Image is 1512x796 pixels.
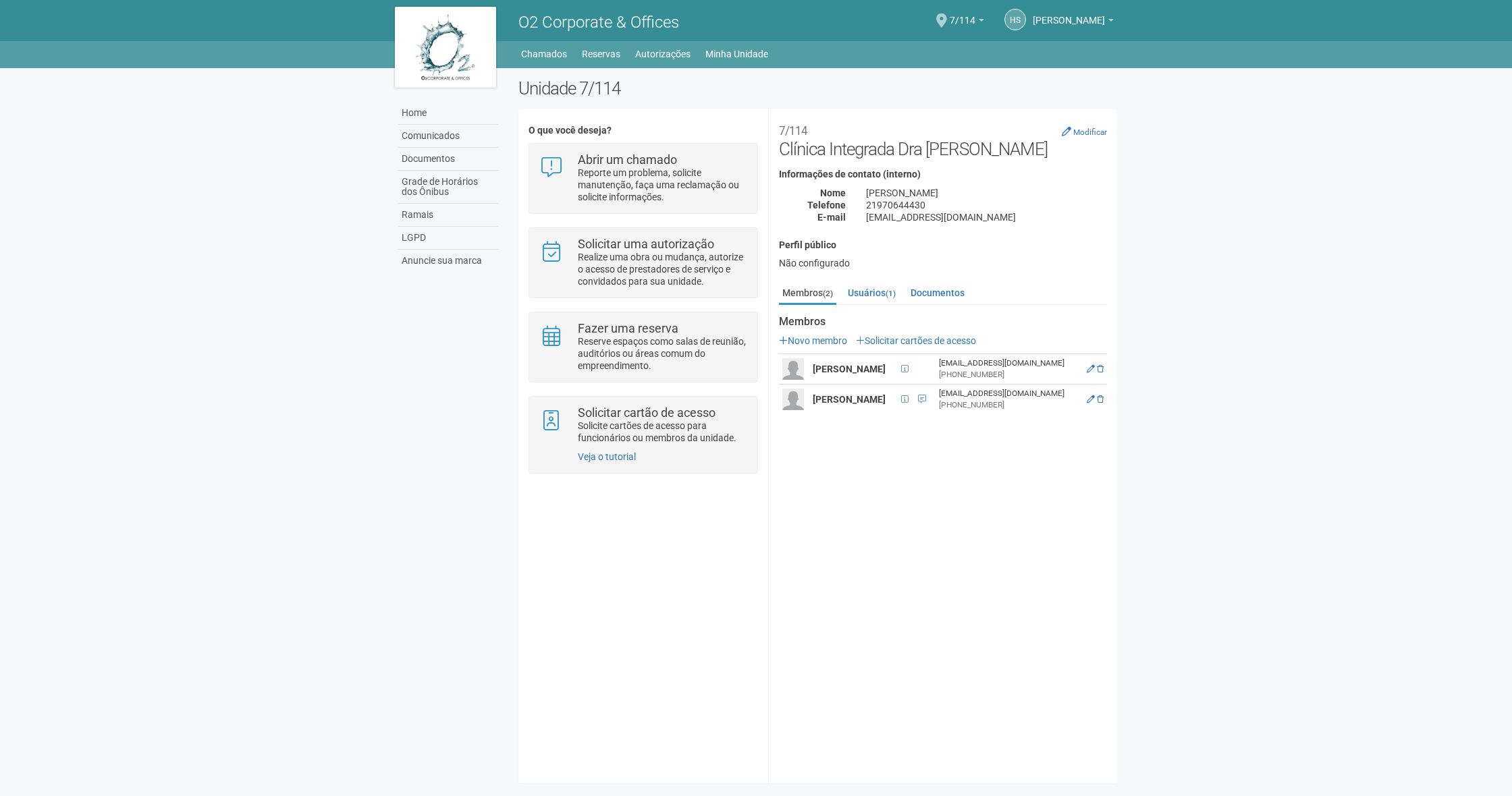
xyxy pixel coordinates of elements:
[539,238,747,287] a: Solicitar uma autorização Realize uma obra ou mudança, autorize o acesso de prestadores de serviç...
[779,119,1107,159] h2: Clínica Integrada Dra [PERSON_NAME]
[518,78,1117,98] h2: Unidade 7/114
[779,283,836,305] a: Membros(2)
[1033,17,1114,28] a: [PERSON_NAME]
[398,102,498,125] a: Home
[1033,2,1105,26] span: Helen Soares de Almeida
[398,125,498,148] a: Comunicados
[1097,364,1104,374] a: Excluir membro
[398,171,498,204] a: Grade de Horários dos Ônibus
[939,399,1078,411] div: [PHONE_NUMBER]
[395,7,496,88] img: logo.jpg
[813,364,886,374] strong: [PERSON_NAME]
[823,289,833,298] small: (2)
[779,257,1107,269] div: Não configurado
[398,204,498,227] a: Ramais
[779,316,1107,328] strong: Membros
[1004,9,1026,30] a: HS
[578,420,747,444] p: Solicite cartões de acesso para funcionários ou membros da unidade.
[578,451,636,462] a: Veja o tutorial
[939,369,1078,380] div: [PHONE_NUMBER]
[1097,395,1104,404] a: Excluir membro
[578,335,747,372] p: Reserve espaços como salas de reunião, auditórios ou áreas comum do empreendimento.
[779,169,1107,179] h4: Informações de contato (interno)
[1087,364,1095,374] a: Editar membro
[782,389,804,410] img: user.png
[705,45,768,63] a: Minha Unidade
[886,289,896,298] small: (1)
[1073,127,1107,137] small: Modificar
[907,283,968,303] a: Documentos
[950,17,984,28] a: 7/114
[950,2,975,26] span: 7/114
[398,250,498,272] a: Anuncie sua marca
[782,358,804,380] img: user.png
[844,283,899,303] a: Usuários(1)
[578,321,678,335] strong: Fazer uma reserva
[539,154,747,203] a: Abrir um chamado Reporte um problema, solicite manutenção, faça uma reclamação ou solicite inform...
[779,124,807,138] small: 7/114
[582,45,620,63] a: Reservas
[939,358,1078,369] div: [EMAIL_ADDRESS][DOMAIN_NAME]
[539,322,747,372] a: Fazer uma reserva Reserve espaços como salas de reunião, auditórios ou áreas comum do empreendime...
[1087,395,1095,404] a: Editar membro
[817,212,846,223] strong: E-mail
[398,227,498,250] a: LGPD
[578,405,715,420] strong: Solicitar cartão de acesso
[856,187,1117,199] div: [PERSON_NAME]
[578,167,747,203] p: Reporte um problema, solicite manutenção, faça uma reclamação ou solicite informações.
[635,45,691,63] a: Autorizações
[807,200,846,210] strong: Telefone
[539,407,747,444] a: Solicitar cartão de acesso Solicite cartões de acesso para funcionários ou membros da unidade.
[939,388,1078,399] div: [EMAIL_ADDRESS][DOMAIN_NAME]
[578,251,747,287] p: Realize uma obra ou mudança, autorize o acesso de prestadores de serviço e convidados para sua un...
[1062,126,1107,137] a: Modificar
[779,335,847,346] a: Novo membro
[856,335,976,346] a: Solicitar cartões de acesso
[779,240,1107,250] h4: Perfil público
[578,152,677,167] strong: Abrir um chamado
[813,394,886,405] strong: [PERSON_NAME]
[398,148,498,171] a: Documentos
[578,237,714,251] strong: Solicitar uma autorização
[529,125,757,136] h4: O que você deseja?
[856,199,1117,211] div: 21970644430
[521,45,567,63] a: Chamados
[518,13,679,32] span: O2 Corporate & Offices
[856,211,1117,223] div: [EMAIL_ADDRESS][DOMAIN_NAME]
[820,188,846,198] strong: Nome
